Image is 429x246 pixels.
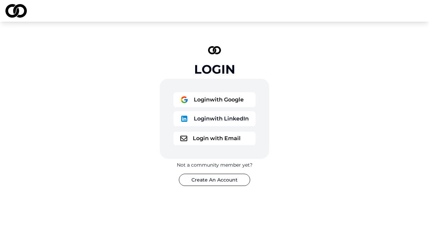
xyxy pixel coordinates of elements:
[173,132,256,145] button: logoLogin with Email
[5,4,27,18] img: logo
[173,92,256,107] button: logoLoginwith Google
[179,174,250,186] button: Create An Account
[177,162,253,168] div: Not a community member yet?
[180,96,188,104] img: logo
[180,136,187,141] img: logo
[194,62,235,76] div: Login
[208,46,221,54] img: logo
[173,111,256,126] button: logoLoginwith LinkedIn
[180,115,188,123] img: logo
